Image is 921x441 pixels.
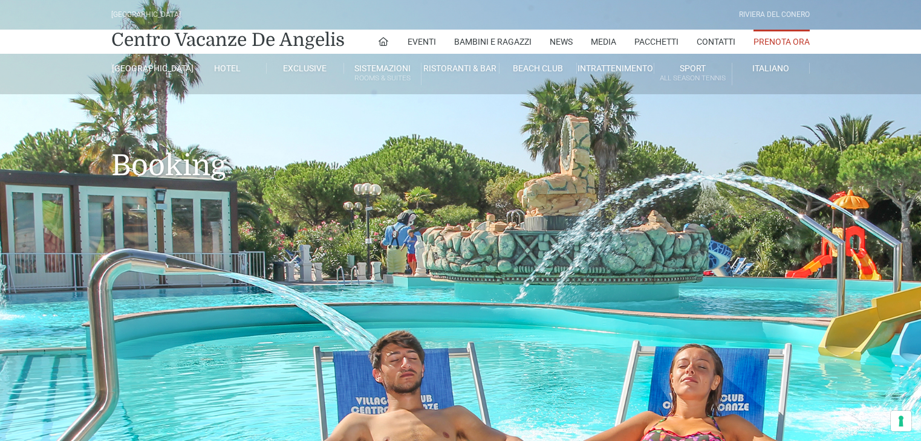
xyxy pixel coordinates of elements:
button: Le tue preferenze relative al consenso per le tecnologie di tracciamento [891,411,911,431]
small: All Season Tennis [654,72,731,84]
span: Italiano [752,63,789,73]
a: News [550,30,573,54]
a: Intrattenimento [577,63,654,74]
a: Bambini e Ragazzi [454,30,532,54]
a: [GEOGRAPHIC_DATA] [111,63,189,74]
a: Beach Club [500,63,577,74]
div: [GEOGRAPHIC_DATA] [111,9,181,21]
a: Eventi [408,30,436,54]
a: Centro Vacanze De Angelis [111,28,345,52]
a: Contatti [697,30,735,54]
div: Riviera Del Conero [739,9,810,21]
a: Italiano [732,63,810,74]
a: Media [591,30,616,54]
a: Hotel [189,63,266,74]
a: Ristoranti & Bar [421,63,499,74]
a: SportAll Season Tennis [654,63,732,85]
a: SistemazioniRooms & Suites [344,63,421,85]
a: Prenota Ora [753,30,810,54]
small: Rooms & Suites [344,72,421,84]
a: Pacchetti [634,30,679,54]
a: Exclusive [267,63,344,74]
h1: Booking [111,94,810,201]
